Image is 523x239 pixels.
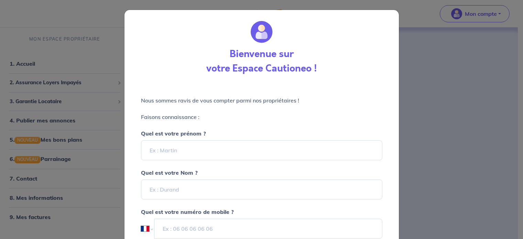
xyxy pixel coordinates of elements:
h3: Bienvenue sur [230,48,294,60]
input: Ex : Durand [141,180,382,199]
img: wallet_circle [251,21,273,43]
input: Ex : Martin [141,140,382,160]
h3: votre Espace Cautioneo ! [206,63,317,75]
strong: Quel est votre Nom ? [141,169,198,176]
p: Faisons connaissance : [141,113,382,121]
input: Ex : 06 06 06 06 06 [154,219,382,239]
p: Nous sommes ravis de vous compter parmi nos propriétaires ! [141,96,382,105]
strong: Quel est votre prénom ? [141,130,206,137]
strong: Quel est votre numéro de mobile ? [141,208,234,215]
